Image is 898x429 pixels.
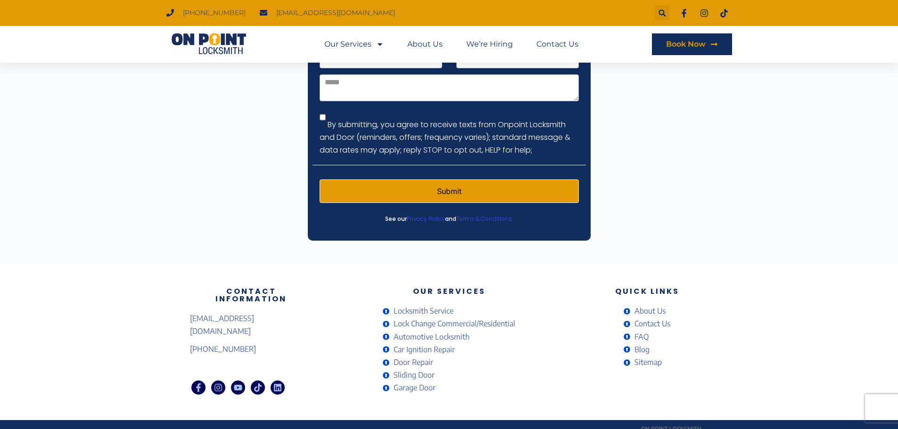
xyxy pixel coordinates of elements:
button: Submit [320,179,579,203]
label: By submitting, you agree to receive texts from Onpoint Locksmith and Door (reminders, offers; fre... [320,119,570,155]
span: Locksmith Service [391,305,453,317]
span: [EMAIL_ADDRESS][DOMAIN_NAME] [274,7,395,19]
span: FAQ [632,331,649,343]
span: Automotive Locksmith [391,331,470,343]
span: Car Ignition Repair [391,343,455,356]
a: Lock Change Commercial/Residential [383,317,515,330]
span: Door Repair [391,356,433,369]
a: Automotive Locksmith [383,331,515,343]
span: Contact Us [632,317,670,330]
span: About Us [632,305,666,317]
a: Sliding Door [383,369,515,381]
span: [PHONE_NUMBER] [190,343,256,356]
div: Search [655,6,669,20]
span: Sliding Door [391,369,435,381]
a: Blog [624,343,670,356]
span: Book Now [666,40,706,48]
span: Sitemap [632,356,662,369]
a: Car Ignition Repair [383,343,515,356]
p: See our and [313,212,586,226]
a: We’re Hiring [466,33,513,55]
a: About Us [624,305,670,317]
a: Our Services [324,33,384,55]
a: [EMAIL_ADDRESS][DOMAIN_NAME] [190,312,313,338]
a: Book Now [652,33,732,55]
a: FAQ [624,331,670,343]
span: Garage Door [391,381,436,394]
a: Sitemap [624,356,670,369]
form: Contact Form [320,24,579,209]
a: Contact Us [536,33,578,55]
a: Contact Us [624,317,670,330]
nav: Menu [324,33,578,55]
span: [PHONE_NUMBER] [181,7,246,19]
span: Lock Change Commercial/Residential [391,317,515,330]
a: Door Repair [383,356,515,369]
h3: Contact Information [190,288,313,303]
span: Submit [437,187,461,195]
a: Terms & Conditions. [456,215,513,223]
a: About Us [407,33,443,55]
span: Blog [632,343,650,356]
h3: Our Services [322,288,577,295]
a: Privacy Policy [407,215,445,223]
a: Locksmith Service [383,305,515,317]
h3: Quick Links [586,288,709,295]
a: [PHONE_NUMBER] [190,343,313,356]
